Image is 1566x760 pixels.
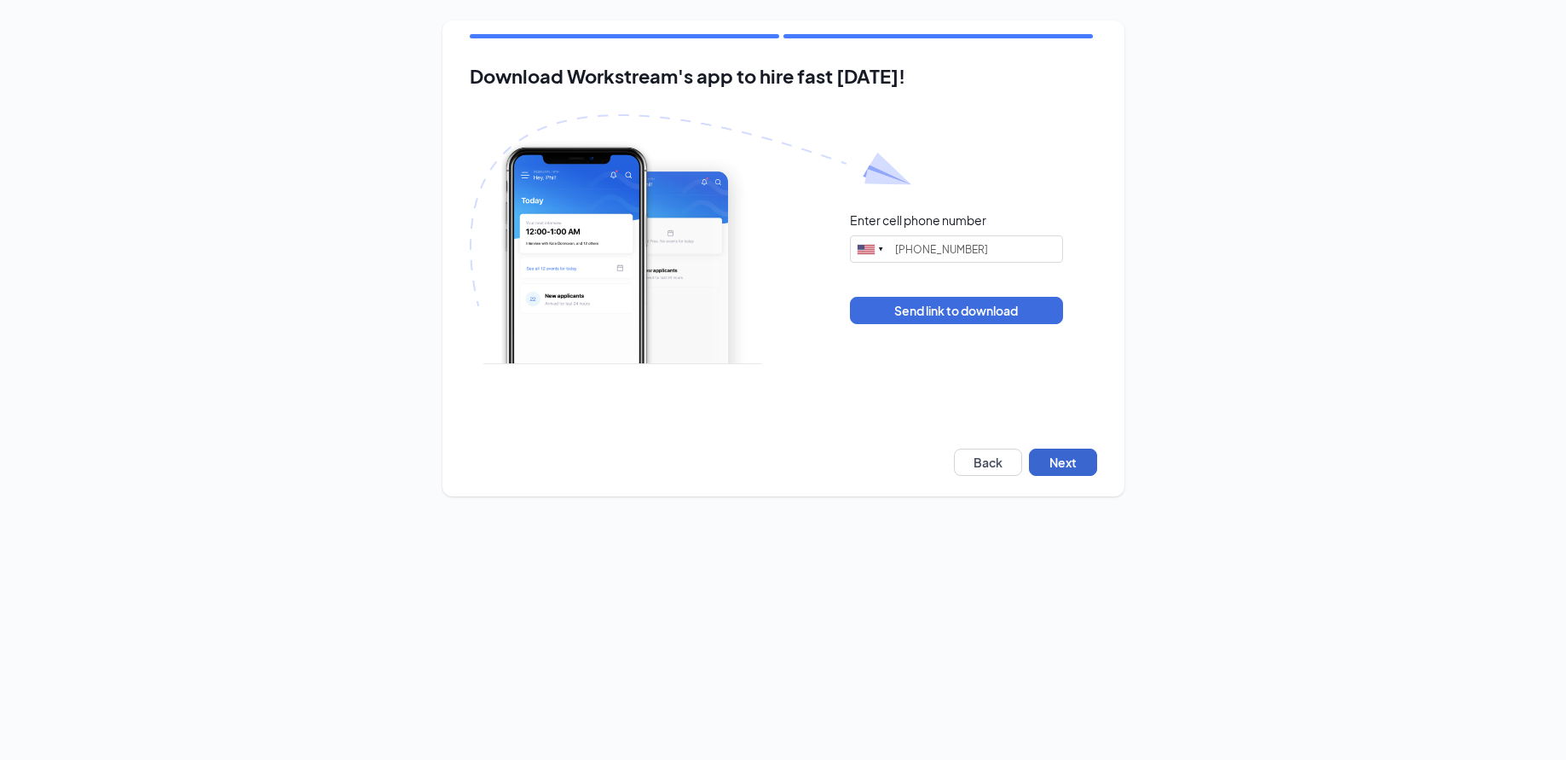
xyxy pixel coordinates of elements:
[850,235,1063,263] input: (201) 555-0123
[470,66,1097,87] h2: Download Workstream's app to hire fast [DATE]!
[850,297,1063,324] button: Send link to download
[851,236,890,262] div: United States: +1
[850,212,986,229] div: Enter cell phone number
[954,449,1022,476] button: Back
[470,114,911,364] img: Download Workstream's app with paper plane
[1029,449,1097,476] button: Next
